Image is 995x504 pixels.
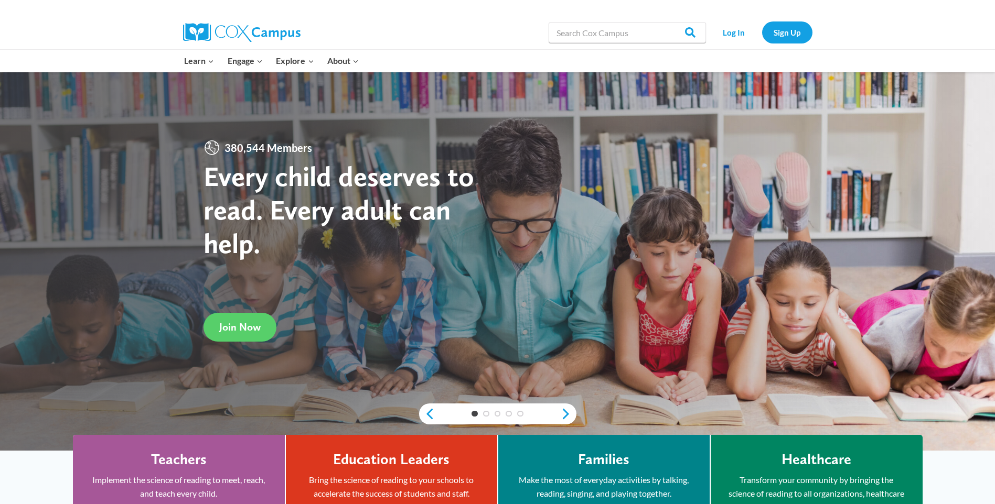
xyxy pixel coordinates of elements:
[495,411,501,417] a: 3
[782,451,851,468] h4: Healthcare
[561,408,576,420] a: next
[472,411,478,417] a: 1
[220,139,316,156] span: 380,544 Members
[711,21,812,43] nav: Secondary Navigation
[178,50,366,72] nav: Primary Navigation
[151,451,207,468] h4: Teachers
[276,54,314,68] span: Explore
[183,23,301,42] img: Cox Campus
[89,473,269,500] p: Implement the science of reading to meet, reach, and teach every child.
[483,411,489,417] a: 2
[549,22,706,43] input: Search Cox Campus
[204,313,276,342] a: Join Now
[204,159,474,259] strong: Every child deserves to read. Every adult can help.
[419,408,435,420] a: previous
[333,451,450,468] h4: Education Leaders
[514,473,694,500] p: Make the most of everyday activities by talking, reading, singing, and playing together.
[517,411,523,417] a: 5
[327,54,359,68] span: About
[762,21,812,43] a: Sign Up
[578,451,629,468] h4: Families
[228,54,263,68] span: Engage
[219,321,261,333] span: Join Now
[711,21,757,43] a: Log In
[419,403,576,424] div: content slider buttons
[302,473,482,500] p: Bring the science of reading to your schools to accelerate the success of students and staff.
[184,54,214,68] span: Learn
[506,411,512,417] a: 4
